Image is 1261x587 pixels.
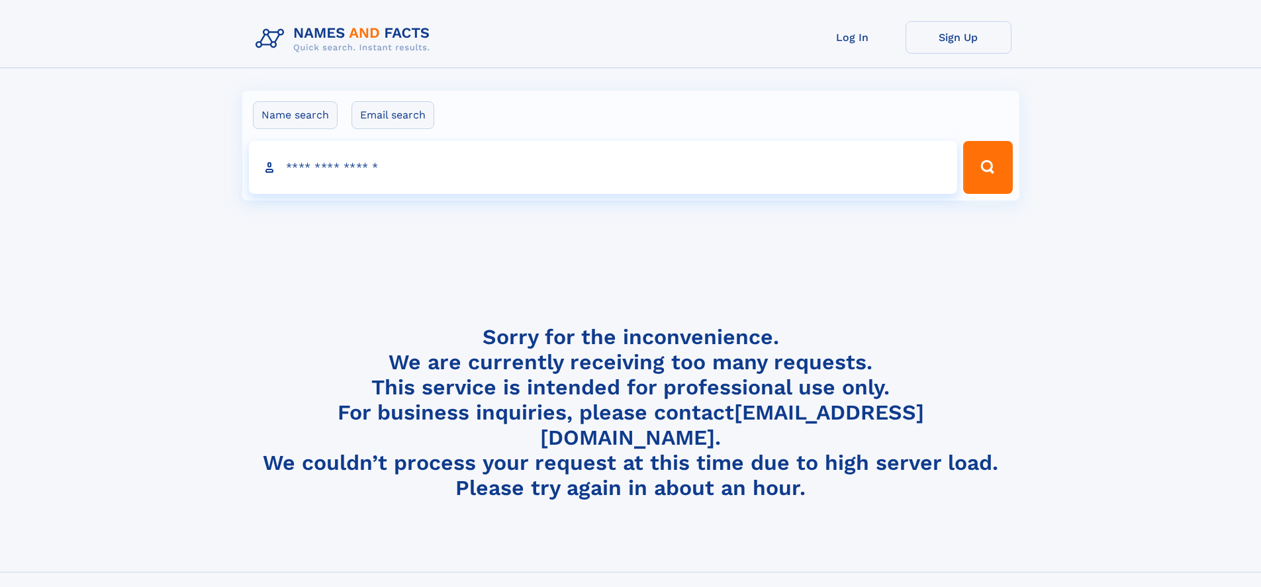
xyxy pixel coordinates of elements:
[540,400,924,450] a: [EMAIL_ADDRESS][DOMAIN_NAME]
[249,141,958,194] input: search input
[253,101,338,129] label: Name search
[250,21,441,57] img: Logo Names and Facts
[351,101,434,129] label: Email search
[963,141,1012,194] button: Search Button
[800,21,906,54] a: Log In
[906,21,1011,54] a: Sign Up
[250,324,1011,501] h4: Sorry for the inconvenience. We are currently receiving too many requests. This service is intend...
